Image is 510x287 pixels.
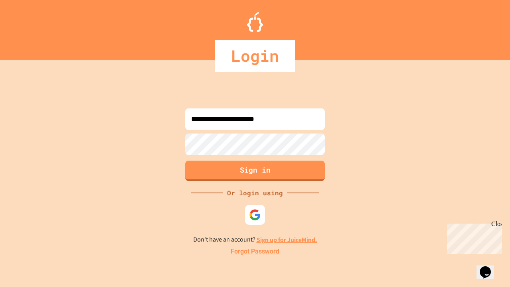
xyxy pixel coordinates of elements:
a: Sign up for JuiceMind. [257,236,317,244]
button: Sign in [185,161,325,181]
div: Login [215,40,295,72]
p: Don't have an account? [193,235,317,245]
div: Chat with us now!Close [3,3,55,51]
div: Or login using [223,188,287,198]
img: Logo.svg [247,12,263,32]
iframe: chat widget [444,220,502,254]
img: google-icon.svg [249,209,261,221]
iframe: chat widget [477,255,502,279]
a: Forgot Password [231,247,279,256]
